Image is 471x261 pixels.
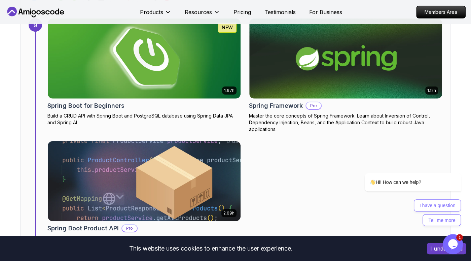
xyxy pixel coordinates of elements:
p: 1.12h [427,88,436,93]
p: Build a fully functional Product API from scratch with Spring Boot. [47,235,241,242]
button: Resources [185,8,220,22]
p: Resources [185,8,212,16]
img: Spring Boot for Beginners card [48,19,241,99]
div: This website uses cookies to enhance the user experience. [5,241,417,256]
button: Accept cookies [427,243,466,254]
div: 9 [29,18,42,32]
p: NEW [222,24,233,31]
a: Spring Framework card1.12hSpring FrameworkProMaster the core concepts of Spring Framework. Learn ... [249,18,442,133]
a: For Business [309,8,342,16]
p: Master the core concepts of Spring Framework. Learn about Inversion of Control, Dependency Inject... [249,112,442,133]
img: Spring Boot Product API card [48,141,241,221]
h2: Spring Framework [249,101,303,110]
a: Testimonials [264,8,296,16]
p: Members Area [416,6,465,18]
a: Spring Boot for Beginners card1.67hNEWSpring Boot for BeginnersBuild a CRUD API with Spring Boot ... [47,18,241,126]
p: 1.67h [224,88,234,93]
p: Build a CRUD API with Spring Boot and PostgreSQL database using Spring Data JPA and Spring AI [47,112,241,126]
a: Members Area [416,6,466,19]
p: Pro [122,225,137,232]
p: Pro [306,102,321,109]
a: Spring Boot Product API card2.09hSpring Boot Product APIProBuild a fully functional Product API f... [47,141,241,242]
a: Pricing [233,8,251,16]
iframe: chat widget [443,234,464,254]
iframe: chat widget [343,113,464,231]
img: Spring Framework card [249,19,442,99]
p: 2.09h [223,210,234,216]
h2: Spring Boot Product API [47,224,119,233]
h2: Spring Boot for Beginners [47,101,124,110]
p: Products [140,8,163,16]
button: Products [140,8,171,22]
